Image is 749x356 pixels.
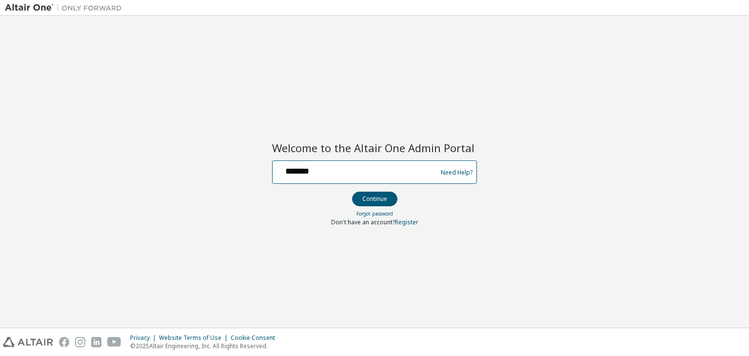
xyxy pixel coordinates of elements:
div: Privacy [130,334,159,342]
div: Website Terms of Use [159,334,231,342]
img: altair_logo.svg [3,337,53,347]
a: Forgot password [356,210,393,217]
button: Continue [352,192,397,206]
img: facebook.svg [59,337,69,347]
a: Register [395,218,418,226]
a: Need Help? [441,172,473,173]
p: © 2025 Altair Engineering, Inc. All Rights Reserved. [130,342,281,350]
img: youtube.svg [107,337,121,347]
img: Altair One [5,3,127,13]
img: instagram.svg [75,337,85,347]
img: linkedin.svg [91,337,101,347]
h2: Welcome to the Altair One Admin Portal [272,141,477,155]
span: Don't have an account? [331,218,395,226]
div: Cookie Consent [231,334,281,342]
